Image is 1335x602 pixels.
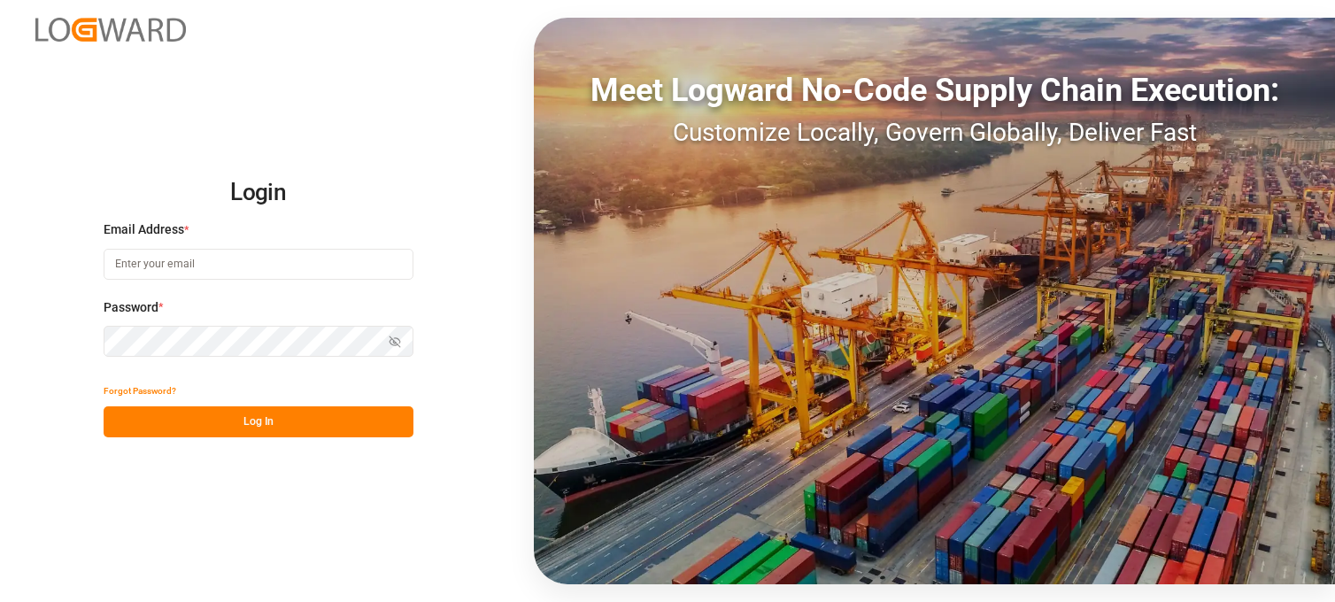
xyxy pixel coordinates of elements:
[104,406,413,437] button: Log In
[104,249,413,280] input: Enter your email
[104,375,176,406] button: Forgot Password?
[104,220,184,239] span: Email Address
[104,165,413,221] h2: Login
[534,66,1335,114] div: Meet Logward No-Code Supply Chain Execution:
[104,298,158,317] span: Password
[35,18,186,42] img: Logward_new_orange.png
[534,114,1335,151] div: Customize Locally, Govern Globally, Deliver Fast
